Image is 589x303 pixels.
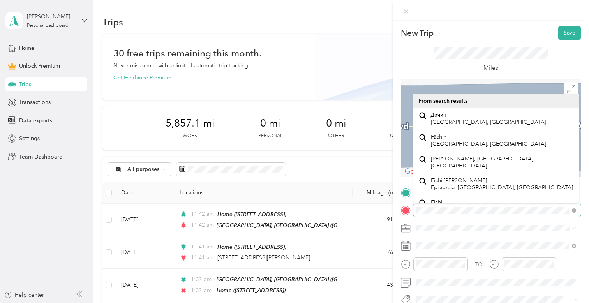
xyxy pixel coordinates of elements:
p: New Trip [401,28,434,39]
span: Fichil Oromia, [GEOGRAPHIC_DATA] [431,199,509,213]
div: TO [475,261,483,269]
span: From search results [419,98,467,104]
button: Save [558,26,581,40]
span: [PERSON_NAME], [GEOGRAPHIC_DATA], [GEOGRAPHIC_DATA] [431,155,574,169]
iframe: Everlance-gr Chat Button Frame [545,259,589,303]
span: Fichi [PERSON_NAME] Episcopia, [GEOGRAPHIC_DATA], [GEOGRAPHIC_DATA] [431,177,573,191]
p: Miles [483,63,498,73]
a: Open this area in Google Maps (opens a new window) [403,167,429,177]
span: Дичин [GEOGRAPHIC_DATA], [GEOGRAPHIC_DATA] [431,112,546,125]
img: Google [403,167,429,177]
span: Fâchin [GEOGRAPHIC_DATA], [GEOGRAPHIC_DATA] [431,134,546,147]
